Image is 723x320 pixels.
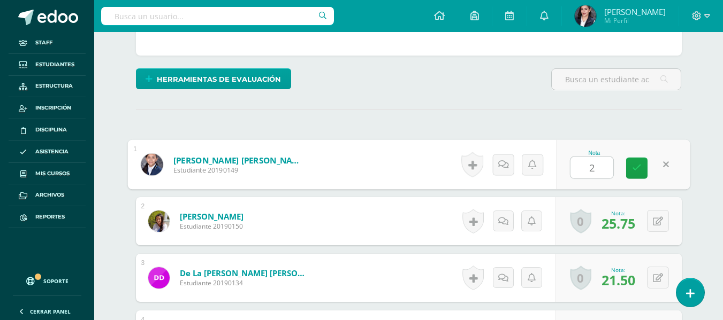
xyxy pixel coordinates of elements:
span: [PERSON_NAME] [604,6,666,17]
input: Busca un usuario... [101,7,334,25]
span: Mis cursos [35,169,70,178]
span: Archivos [35,191,64,199]
span: Estudiantes [35,60,74,69]
span: Estudiante 20190150 [180,222,243,231]
span: Herramientas de evaluación [157,69,281,89]
a: Archivos [9,184,86,206]
input: 0-30.0 [570,157,613,178]
span: Inscripción [35,104,71,112]
div: Nota: [602,266,635,274]
div: Nota [570,150,619,156]
img: 88043e290aa285570db616070e5eaacd.png [148,267,170,288]
span: Staff [35,38,52,47]
a: Staff [9,32,86,54]
a: Disciplina [9,119,86,141]
a: Mis cursos [9,163,86,185]
span: Disciplina [35,126,67,134]
span: Soporte [43,277,69,285]
span: 25.75 [602,214,635,232]
span: Estructura [35,82,73,90]
img: 82e3ea2109daae1a3355b6bae2da4ea8.png [148,210,170,232]
a: De La [PERSON_NAME] [PERSON_NAME] [180,268,308,278]
a: Asistencia [9,141,86,163]
a: [PERSON_NAME] [180,211,243,222]
a: Soporte [13,267,81,293]
span: Reportes [35,213,65,221]
span: Cerrar panel [30,308,71,315]
a: Inscripción [9,97,86,119]
a: [PERSON_NAME] [PERSON_NAME] [173,154,305,166]
img: d50305e4fddf3b70d8743af4142b0d2e.png [575,5,596,27]
a: 0 [570,266,591,290]
a: Herramientas de evaluación [136,68,291,89]
span: Mi Perfil [604,16,666,25]
img: f79235a30758808212aee58068164eff.png [141,153,163,175]
span: 21.50 [602,271,635,289]
div: Nota: [602,209,635,217]
span: Estudiante 20190149 [173,166,305,175]
input: Busca un estudiante aquí... [552,69,681,90]
a: Reportes [9,206,86,228]
span: Estudiante 20190134 [180,278,308,287]
a: Estudiantes [9,54,86,76]
a: 0 [570,209,591,233]
a: Estructura [9,76,86,98]
span: Asistencia [35,147,69,156]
